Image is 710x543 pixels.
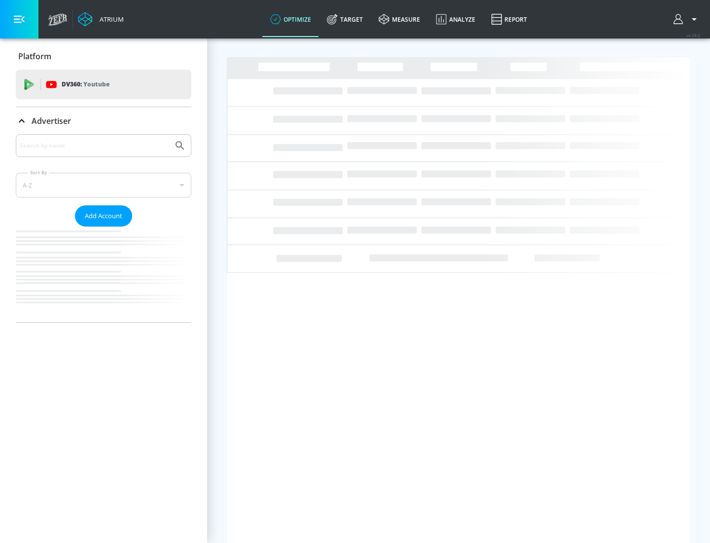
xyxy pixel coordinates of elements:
[18,51,51,62] p: Platform
[371,1,428,37] a: measure
[16,107,191,135] div: Advertiser
[262,1,319,37] a: optimize
[62,79,109,90] p: DV360:
[85,210,122,222] span: Add Account
[83,79,109,89] p: Youtube
[16,42,191,70] div: Platform
[319,1,371,37] a: Target
[28,169,49,176] label: Sort By
[16,134,191,322] div: Advertiser
[428,1,483,37] a: Analyze
[16,173,191,197] div: A-Z
[78,12,124,27] a: Atrium
[20,139,169,152] input: Search by name
[483,1,535,37] a: Report
[96,15,124,24] div: Atrium
[32,116,71,126] p: Advertiser
[16,227,191,322] nav: list of Advertiser
[686,33,700,38] span: v 4.28.0
[75,205,132,227] button: Add Account
[16,70,191,99] div: DV360: Youtube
